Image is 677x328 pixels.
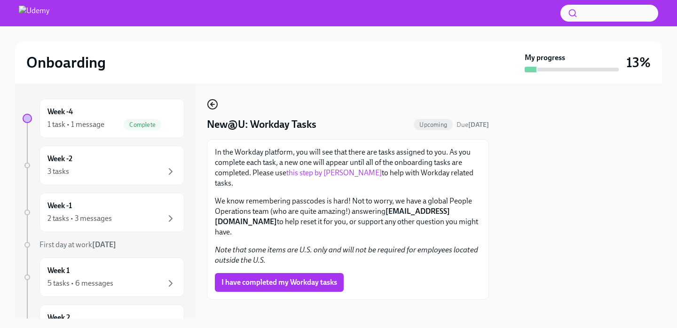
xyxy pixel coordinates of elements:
[23,99,184,138] a: Week -41 task • 1 messageComplete
[47,119,104,130] div: 1 task • 1 message
[626,54,651,71] h3: 13%
[23,258,184,297] a: Week 15 tasks • 6 messages
[124,121,161,128] span: Complete
[23,240,184,250] a: First day at work[DATE]
[286,168,382,177] a: this step by [PERSON_NAME]
[47,266,70,276] h6: Week 1
[47,107,73,117] h6: Week -4
[525,53,565,63] strong: My progress
[457,120,489,129] span: September 29th, 2025 04:30
[414,121,453,128] span: Upcoming
[215,196,481,237] p: We know remembering passcodes is hard! Not to worry, we have a global People Operations team (who...
[457,121,489,129] span: Due
[39,240,116,249] span: First day at work
[92,240,116,249] strong: [DATE]
[468,121,489,129] strong: [DATE]
[47,201,72,211] h6: Week -1
[19,6,49,21] img: Udemy
[23,146,184,185] a: Week -23 tasks
[47,154,72,164] h6: Week -2
[215,147,481,188] p: In the Workday platform, you will see that there are tasks assigned to you. As you complete each ...
[26,53,106,72] h2: Onboarding
[47,312,70,323] h6: Week 2
[47,166,69,177] div: 3 tasks
[215,245,478,265] em: Note that some items are U.S. only and will not be required for employees located outside the U.S.
[221,278,337,287] span: I have completed my Workday tasks
[47,278,113,289] div: 5 tasks • 6 messages
[215,273,344,292] button: I have completed my Workday tasks
[23,193,184,232] a: Week -12 tasks • 3 messages
[207,117,316,132] h4: New@U: Workday Tasks
[47,213,112,224] div: 2 tasks • 3 messages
